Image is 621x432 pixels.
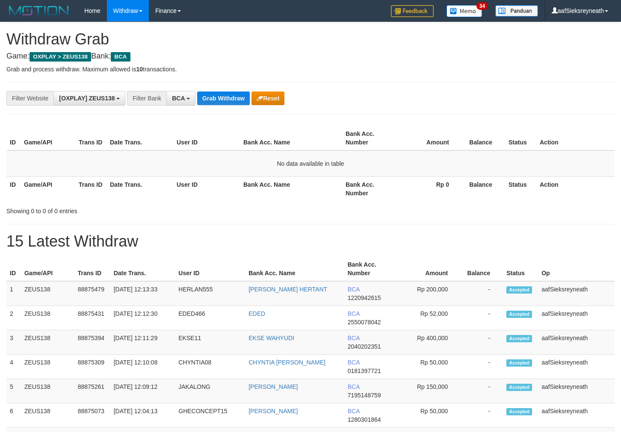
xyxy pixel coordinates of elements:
td: aafSieksreyneath [538,330,615,355]
td: HERLAN555 [175,281,245,306]
td: 1 [6,281,21,306]
td: - [461,306,503,330]
td: Rp 52,000 [398,306,461,330]
span: BCA [348,383,360,390]
th: Date Trans. [110,257,175,281]
td: - [461,330,503,355]
a: EDED [248,310,265,317]
span: BCA [111,52,130,62]
td: JAKALONG [175,379,245,403]
td: - [461,379,503,403]
td: - [461,355,503,379]
td: ZEUS138 [21,355,74,379]
td: [DATE] 12:11:29 [110,330,175,355]
th: User ID [175,257,245,281]
td: Rp 150,000 [398,379,461,403]
td: CHYNTIA08 [175,355,245,379]
th: ID [6,257,21,281]
th: Status [503,257,538,281]
td: [DATE] 12:09:12 [110,379,175,403]
img: MOTION_logo.png [6,4,71,17]
th: Game/API [21,126,75,150]
th: Balance [461,257,503,281]
strong: 10 [136,66,143,73]
span: Accepted [506,335,532,342]
th: Balance [462,126,505,150]
td: - [461,281,503,306]
span: Copy 2550078042 to clipboard [348,319,381,326]
span: BCA [348,359,360,366]
button: [OXPLAY] ZEUS138 [53,91,125,106]
td: No data available in table [6,150,615,177]
th: Game/API [21,176,75,201]
th: Status [505,126,536,150]
span: Accepted [506,359,532,367]
span: Copy 1280301864 to clipboard [348,416,381,423]
td: ZEUS138 [21,281,74,306]
td: ZEUS138 [21,379,74,403]
h4: Game: Bank: [6,52,615,61]
th: Bank Acc. Name [240,176,342,201]
th: Bank Acc. Number [344,257,398,281]
td: ZEUS138 [21,330,74,355]
span: Accepted [506,286,532,294]
td: 88875073 [74,403,110,428]
th: Game/API [21,257,74,281]
td: aafSieksreyneath [538,403,615,428]
span: BCA [348,335,360,341]
td: - [461,403,503,428]
td: EKSE11 [175,330,245,355]
td: aafSieksreyneath [538,281,615,306]
td: [DATE] 12:13:33 [110,281,175,306]
td: ZEUS138 [21,306,74,330]
td: aafSieksreyneath [538,379,615,403]
span: 34 [476,2,488,10]
img: Feedback.jpg [391,5,434,17]
td: Rp 200,000 [398,281,461,306]
td: aafSieksreyneath [538,355,615,379]
td: [DATE] 12:12:30 [110,306,175,330]
span: Copy 1220942615 to clipboard [348,294,381,301]
td: EDED466 [175,306,245,330]
td: 3 [6,330,21,355]
td: GHECONCEPT15 [175,403,245,428]
span: Accepted [506,311,532,318]
a: EKSE WAHYUDI [248,335,294,341]
th: Action [536,176,615,201]
span: BCA [348,286,360,293]
th: Balance [462,176,505,201]
span: Accepted [506,384,532,391]
th: Bank Acc. Name [240,126,342,150]
th: Bank Acc. Number [342,176,397,201]
th: User ID [173,126,240,150]
th: Trans ID [75,126,106,150]
span: BCA [348,408,360,414]
th: Bank Acc. Name [245,257,344,281]
th: User ID [173,176,240,201]
a: CHYNTIA [PERSON_NAME] [248,359,325,366]
span: Copy 2040202351 to clipboard [348,343,381,350]
div: Showing 0 to 0 of 0 entries [6,203,252,215]
span: Copy 7195148759 to clipboard [348,392,381,399]
th: Amount [398,257,461,281]
td: 88875479 [74,281,110,306]
button: BCA [166,91,195,106]
span: [OXPLAY] ZEUS138 [59,95,115,102]
th: ID [6,126,21,150]
th: Status [505,176,536,201]
span: Accepted [506,408,532,415]
span: OXPLAY > ZEUS138 [30,52,91,62]
img: panduan.png [495,5,538,17]
th: Rp 0 [397,176,462,201]
th: Trans ID [74,257,110,281]
td: aafSieksreyneath [538,306,615,330]
span: BCA [348,310,360,317]
a: [PERSON_NAME] [248,408,298,414]
td: 88875309 [74,355,110,379]
th: Date Trans. [106,176,173,201]
td: 88875431 [74,306,110,330]
td: Rp 50,000 [398,403,461,428]
td: [DATE] 12:10:08 [110,355,175,379]
td: 4 [6,355,21,379]
span: Copy 0181397721 to clipboard [348,367,381,374]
